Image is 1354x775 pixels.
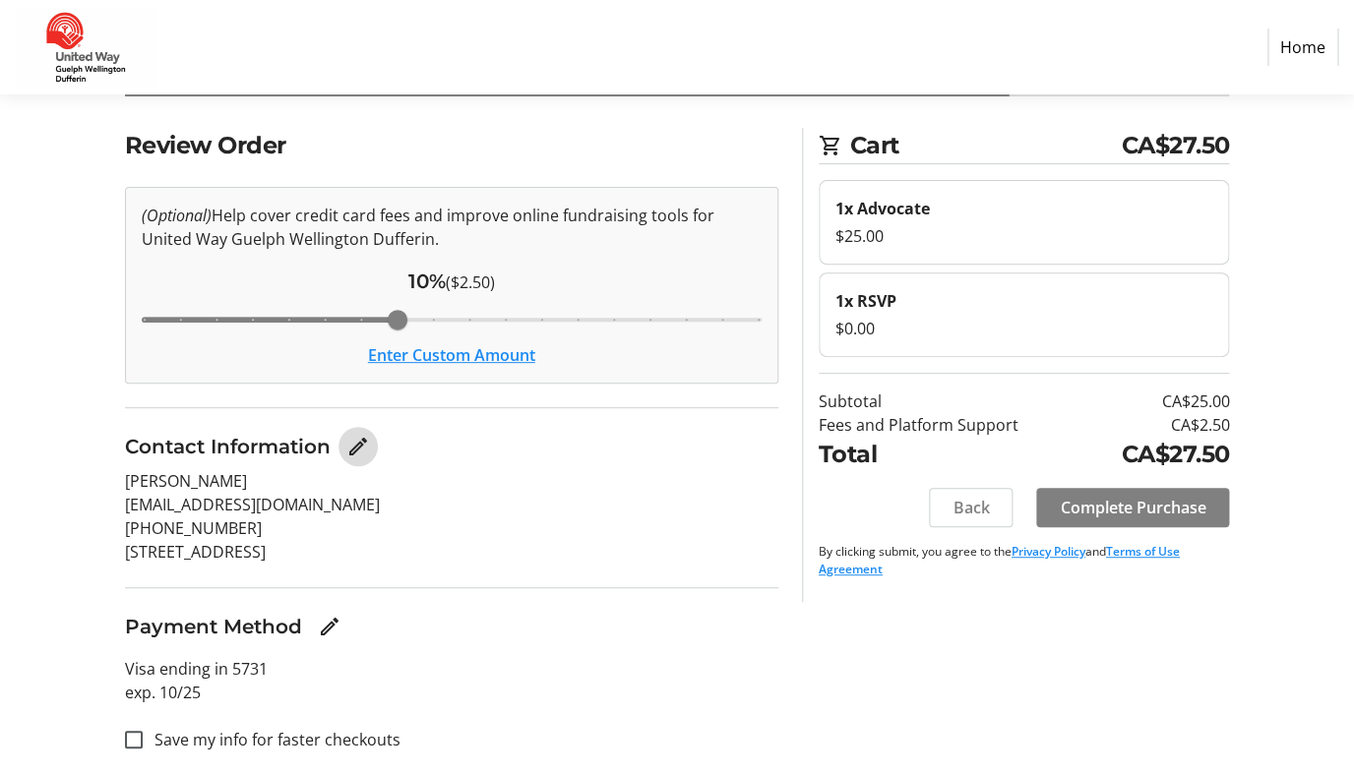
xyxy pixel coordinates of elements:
h2: Review Order [125,128,778,163]
p: [PHONE_NUMBER] [125,516,778,540]
label: Save my info for faster checkouts [143,728,400,751]
div: $0.00 [835,317,1213,340]
p: [EMAIL_ADDRESS][DOMAIN_NAME] [125,493,778,516]
p: Visa ending in 5731 exp. 10/25 [125,657,778,704]
button: Edit Contact Information [338,427,378,466]
td: Total [819,437,1085,472]
span: Cart [850,128,1122,163]
span: Back [953,496,989,519]
a: Home [1267,29,1338,66]
button: Edit Payment Method [310,607,349,646]
p: Help cover credit card fees and improve online fundraising tools for United Way Guelph Wellington... [142,204,762,251]
a: Privacy Policy [1012,543,1085,560]
span: CA$27.50 [1121,128,1229,163]
strong: 1x Advocate [835,198,930,219]
span: Complete Purchase [1060,496,1205,519]
p: By clicking submit, you agree to the and [819,543,1230,578]
td: CA$25.00 [1085,389,1230,413]
h3: Contact Information [125,432,331,461]
td: CA$2.50 [1085,413,1230,437]
button: Enter Custom Amount [368,343,535,367]
button: Back [929,488,1013,527]
div: $25.00 [835,224,1213,248]
td: CA$27.50 [1085,437,1230,472]
button: Complete Purchase [1036,488,1229,527]
td: Fees and Platform Support [819,413,1085,437]
em: (Optional) [142,205,212,226]
h3: Payment Method [125,612,302,641]
span: 10% [408,269,446,293]
p: [STREET_ADDRESS] [125,540,778,564]
p: [PERSON_NAME] [125,469,778,493]
strong: 1x RSVP [835,290,896,312]
div: ($2.50) [142,267,762,296]
a: Terms of Use Agreement [819,543,1180,577]
td: Subtotal [819,389,1085,413]
img: United Way Guelph Wellington Dufferin's Logo [16,8,155,87]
